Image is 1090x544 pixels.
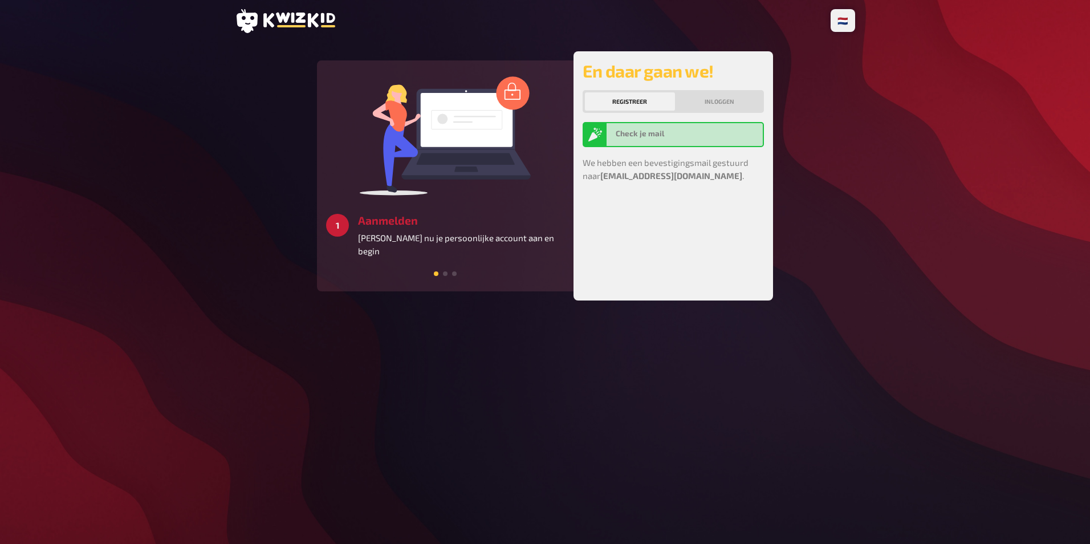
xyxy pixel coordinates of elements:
[677,92,762,111] button: Inloggen
[360,76,531,196] img: log in
[585,92,675,111] button: Registreer
[600,170,742,181] strong: [EMAIL_ADDRESS][DOMAIN_NAME]
[326,214,349,237] div: 1
[616,129,664,138] b: Check je mail
[833,11,853,30] li: 🇳🇱
[358,214,564,227] h3: Aanmelden
[583,60,764,81] h2: En daar gaan we!
[358,232,564,257] p: [PERSON_NAME] nu je persoonlijke account aan en begin
[583,156,764,182] p: We hebben een bevestigingsmail gestuurd naar .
